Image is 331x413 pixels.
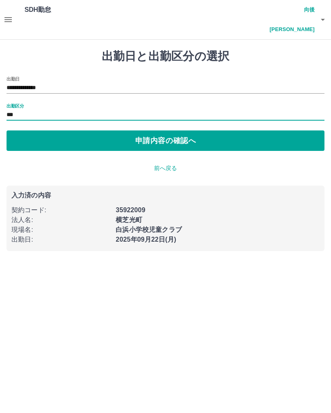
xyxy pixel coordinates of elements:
p: 入力済の内容 [11,192,320,199]
p: 前へ戻る [7,164,324,173]
h1: 出勤日と出勤区分の選択 [7,49,324,63]
b: 2025年09月22日(月) [116,236,176,243]
b: 35922009 [116,206,145,213]
button: 申請内容の確認へ [7,130,324,151]
label: 出勤区分 [7,103,24,109]
p: 現場名 : [11,225,111,235]
b: 白浜小学校児童クラブ [116,226,182,233]
p: 出勤日 : [11,235,111,245]
label: 出勤日 [7,76,20,82]
p: 契約コード : [11,205,111,215]
p: 法人名 : [11,215,111,225]
b: 横芝光町 [116,216,142,223]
